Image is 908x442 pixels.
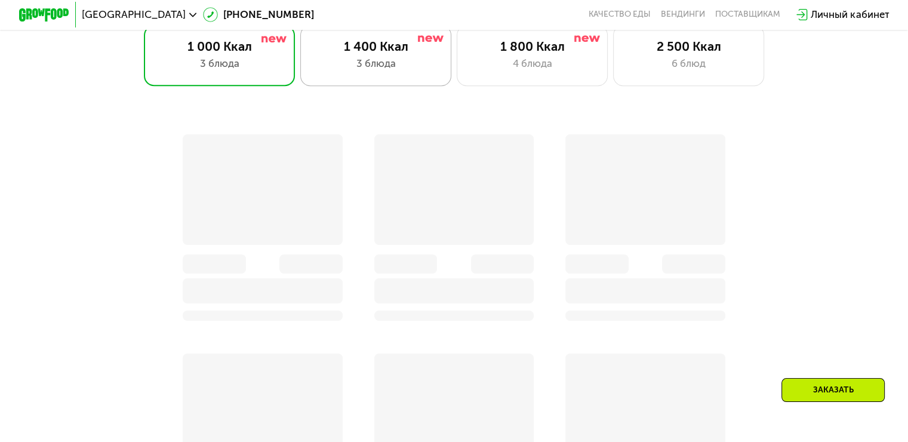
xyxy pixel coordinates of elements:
[715,10,780,20] div: поставщикам
[589,10,651,20] a: Качество еды
[313,39,438,54] div: 1 400 Ккал
[811,7,889,22] div: Личный кабинет
[470,56,595,71] div: 4 блюда
[313,56,438,71] div: 3 блюда
[82,10,186,20] span: [GEOGRAPHIC_DATA]
[781,378,885,402] div: Заказать
[157,56,282,71] div: 3 блюда
[157,39,282,54] div: 1 000 Ккал
[626,39,751,54] div: 2 500 Ккал
[626,56,751,71] div: 6 блюд
[203,7,314,22] a: [PHONE_NUMBER]
[470,39,595,54] div: 1 800 Ккал
[661,10,705,20] a: Вендинги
